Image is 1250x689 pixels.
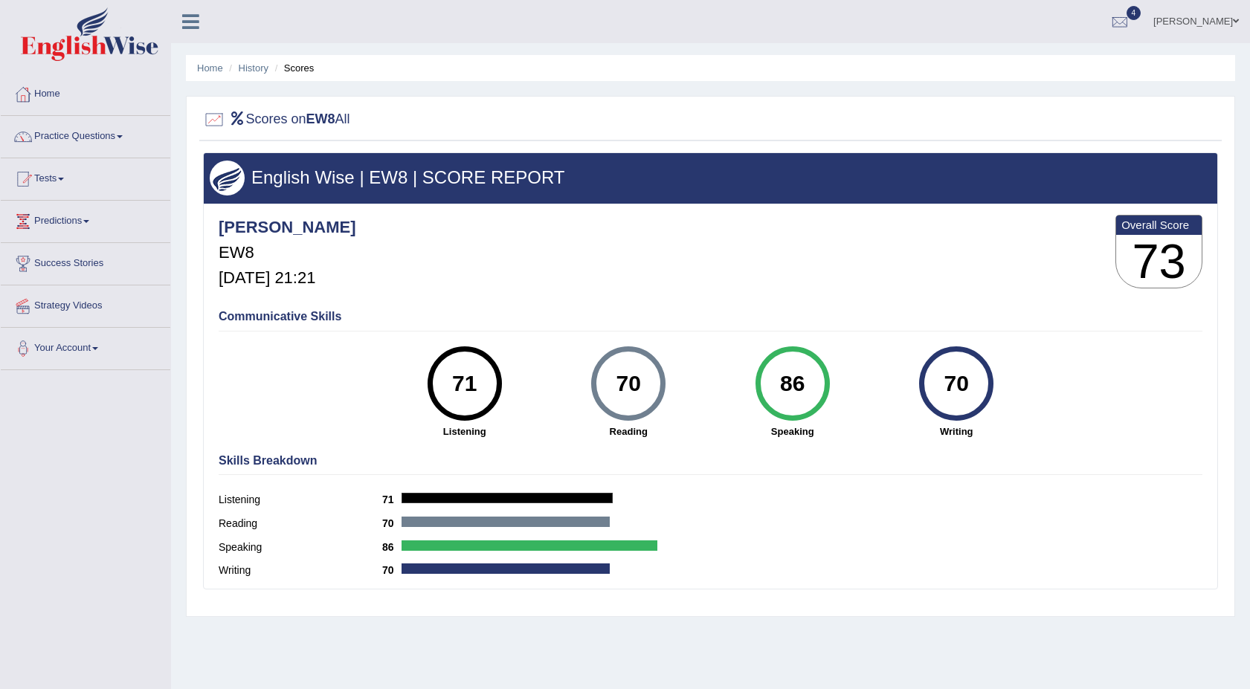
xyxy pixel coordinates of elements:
[219,563,382,578] label: Writing
[219,310,1202,323] h4: Communicative Skills
[602,352,656,415] div: 70
[210,161,245,195] img: wings.png
[219,516,382,531] label: Reading
[1,243,170,280] a: Success Stories
[210,168,1211,187] h3: English Wise | EW8 | SCORE REPORT
[765,352,819,415] div: 86
[930,352,984,415] div: 70
[219,454,1202,468] h4: Skills Breakdown
[239,62,268,74] a: History
[197,62,223,74] a: Home
[271,61,315,75] li: Scores
[1,328,170,365] a: Your Account
[1,74,170,111] a: Home
[219,540,382,555] label: Speaking
[1121,219,1196,231] b: Overall Score
[219,269,356,287] h5: [DATE] 21:21
[219,244,356,262] h5: EW8
[718,424,868,439] strong: Speaking
[1127,6,1141,20] span: 4
[1,158,170,195] a: Tests
[382,541,402,553] b: 86
[1,285,170,323] a: Strategy Videos
[382,517,402,529] b: 70
[437,352,492,415] div: 71
[382,494,402,505] b: 71
[1,116,170,153] a: Practice Questions
[554,424,703,439] strong: Reading
[1116,235,1202,288] h3: 73
[382,564,402,576] b: 70
[882,424,1031,439] strong: Writing
[306,111,335,126] b: EW8
[390,424,540,439] strong: Listening
[219,492,382,508] label: Listening
[203,109,350,131] h2: Scores on All
[1,201,170,238] a: Predictions
[219,219,356,236] h4: [PERSON_NAME]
